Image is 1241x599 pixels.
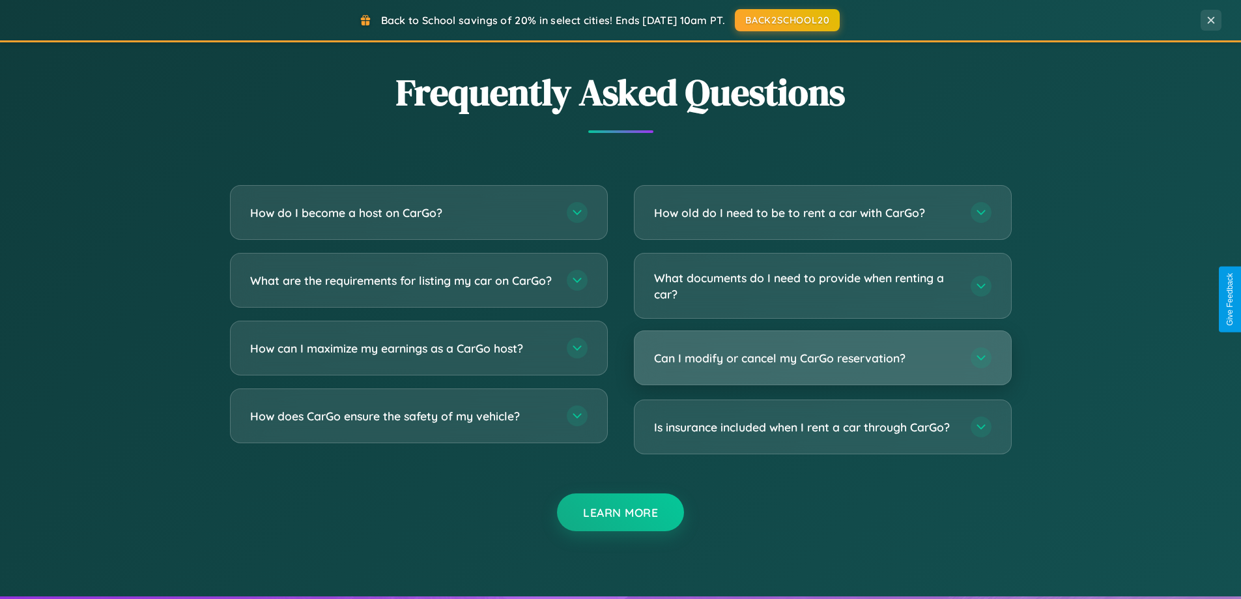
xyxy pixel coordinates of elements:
span: Back to School savings of 20% in select cities! Ends [DATE] 10am PT. [381,14,725,27]
h3: How does CarGo ensure the safety of my vehicle? [250,408,554,424]
h3: Can I modify or cancel my CarGo reservation? [654,350,958,366]
h3: How can I maximize my earnings as a CarGo host? [250,340,554,357]
div: Give Feedback [1225,273,1234,326]
button: BACK2SCHOOL20 [735,9,840,31]
h2: Frequently Asked Questions [230,67,1012,117]
button: Learn More [557,493,684,531]
h3: How do I become a host on CarGo? [250,205,554,221]
h3: What documents do I need to provide when renting a car? [654,270,958,302]
h3: How old do I need to be to rent a car with CarGo? [654,205,958,221]
h3: What are the requirements for listing my car on CarGo? [250,272,554,289]
h3: Is insurance included when I rent a car through CarGo? [654,419,958,435]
